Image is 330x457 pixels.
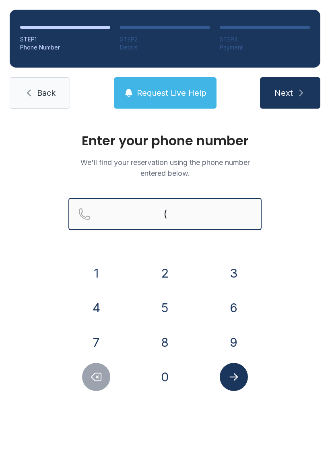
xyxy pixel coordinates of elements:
button: 0 [151,363,179,391]
button: Delete number [82,363,110,391]
button: 9 [220,328,248,356]
p: We'll find your reservation using the phone number entered below. [68,157,262,179]
button: 1 [82,259,110,287]
button: 8 [151,328,179,356]
button: 4 [82,294,110,322]
button: 2 [151,259,179,287]
button: 3 [220,259,248,287]
div: STEP 1 [20,35,110,43]
input: Reservation phone number [68,198,262,230]
div: STEP 3 [220,35,310,43]
div: Phone Number [20,43,110,51]
span: Back [37,87,56,99]
div: Details [120,43,210,51]
div: Payment [220,43,310,51]
span: Next [274,87,293,99]
button: 5 [151,294,179,322]
button: Submit lookup form [220,363,248,391]
button: 6 [220,294,248,322]
button: 7 [82,328,110,356]
div: STEP 2 [120,35,210,43]
span: Request Live Help [137,87,206,99]
h1: Enter your phone number [68,134,262,147]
